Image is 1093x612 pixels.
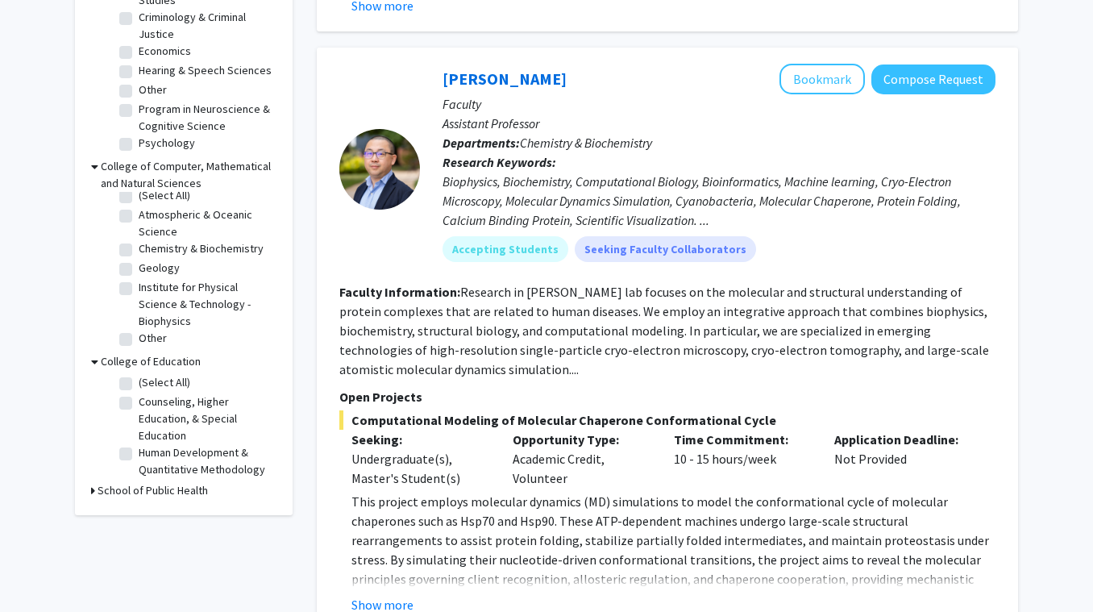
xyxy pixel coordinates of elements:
mat-chip: Seeking Faculty Collaborators [575,236,756,262]
b: Departments: [443,135,520,151]
h3: School of Public Health [98,482,208,499]
p: Seeking: [351,430,488,449]
p: Assistant Professor [443,114,995,133]
h3: College of Education [101,353,201,370]
label: Institute for Physical Science & Technology - Biophysics [139,279,272,330]
label: Hearing & Speech Sciences [139,62,272,79]
label: Economics [139,43,191,60]
b: Faculty Information: [339,284,460,300]
label: Program in Neuroscience & Cognitive Science [139,101,272,135]
label: Chemistry & Biochemistry [139,240,264,257]
button: Compose Request to Yanxin Liu [871,65,995,94]
label: Other [139,330,167,347]
div: Biophysics, Biochemistry, Computational Biology, Bioinformatics, Machine learning, Cryo-Electron ... [443,172,995,230]
span: Chemistry & Biochemistry [520,135,652,151]
button: Add Yanxin Liu to Bookmarks [779,64,865,94]
iframe: Chat [12,539,69,600]
span: Computational Modeling of Molecular Chaperone Conformational Cycle [339,410,995,430]
label: Geology [139,260,180,277]
fg-read-more: Research in [PERSON_NAME] lab focuses on the molecular and structural understanding of protein co... [339,284,989,377]
label: Human Development & Quantitative Methodology [139,444,272,478]
label: Criminology & Criminal Justice [139,9,272,43]
div: Undergraduate(s), Master's Student(s) [351,449,488,488]
p: Application Deadline: [834,430,971,449]
label: (Select All) [139,374,190,391]
div: Not Provided [822,430,983,488]
label: Other [139,81,167,98]
a: [PERSON_NAME] [443,69,567,89]
p: Time Commitment: [674,430,811,449]
div: Academic Credit, Volunteer [501,430,662,488]
p: Opportunity Type: [513,430,650,449]
p: Open Projects [339,387,995,406]
label: Psychology [139,135,195,152]
mat-chip: Accepting Students [443,236,568,262]
b: Research Keywords: [443,154,556,170]
h3: College of Computer, Mathematical and Natural Sciences [101,158,276,192]
label: Atmospheric & Oceanic Science [139,206,272,240]
label: (Select All) [139,187,190,204]
div: 10 - 15 hours/week [662,430,823,488]
label: Counseling, Higher Education, & Special Education [139,393,272,444]
p: Faculty [443,94,995,114]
